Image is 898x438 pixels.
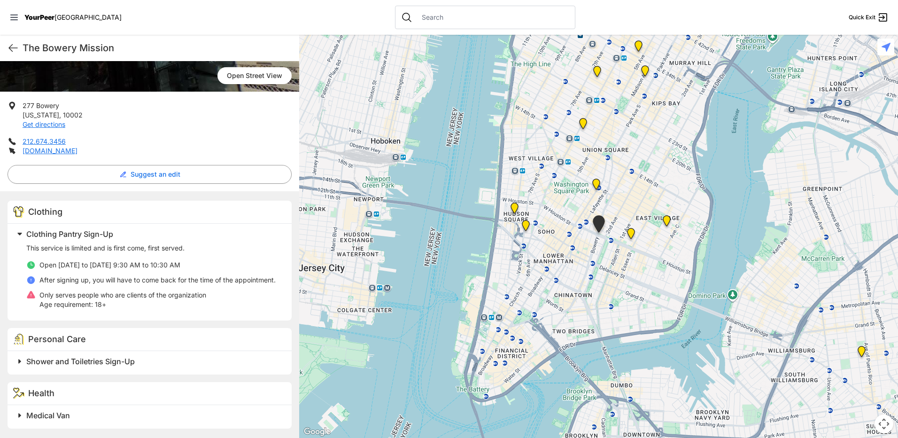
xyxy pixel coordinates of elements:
span: [US_STATE] [23,111,59,119]
p: After signing up, you will have to come back for the time of the appointment. [39,275,276,285]
span: YourPeer [24,13,54,21]
span: Clothing [28,207,62,217]
button: Suggest an edit [8,165,292,184]
a: YourPeer[GEOGRAPHIC_DATA] [24,15,122,20]
img: Google [302,426,333,438]
a: [DOMAIN_NAME] [23,147,77,155]
span: Medical Van [26,411,70,420]
span: Only serves people who are clients of the organization [39,291,206,299]
div: University Community Social Services (UCSS) [625,228,637,243]
div: Bowery Campus [591,215,607,236]
span: Clothing Pantry Sign-Up [26,229,113,239]
p: 18+ [39,300,206,309]
span: Open Street View [217,67,292,84]
div: Manhattan [661,215,673,230]
span: 277 Bowery [23,102,59,109]
span: , [59,111,61,119]
span: Age requirement: [39,300,93,308]
a: Get directions [23,120,65,128]
div: New Location, Headquarters [591,66,603,81]
span: [GEOGRAPHIC_DATA] [54,13,122,21]
div: Church of St. Francis Xavier - Front Entrance [577,118,589,133]
span: Open [DATE] to [DATE] 9:30 AM to 10:30 AM [39,261,180,269]
div: Harvey Milk High School [590,179,602,194]
a: 212.674.3456 [23,137,66,145]
span: Shower and Toiletries Sign-Up [26,357,135,366]
span: Quick Exit [849,14,875,21]
button: Map camera controls [875,415,893,433]
span: Health [28,388,54,398]
div: Main Location, SoHo, DYCD Youth Drop-in Center [520,220,532,235]
div: Greater New York City [639,65,651,80]
a: Quick Exit [849,12,889,23]
span: Personal Care [28,334,86,344]
input: Search [416,13,569,22]
h1: The Bowery Mission [23,41,292,55]
span: 10002 [63,111,83,119]
p: This service is limited and is first come, first served. [26,243,280,253]
a: Open this area in Google Maps (opens a new window) [302,426,333,438]
span: Suggest an edit [131,170,180,179]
